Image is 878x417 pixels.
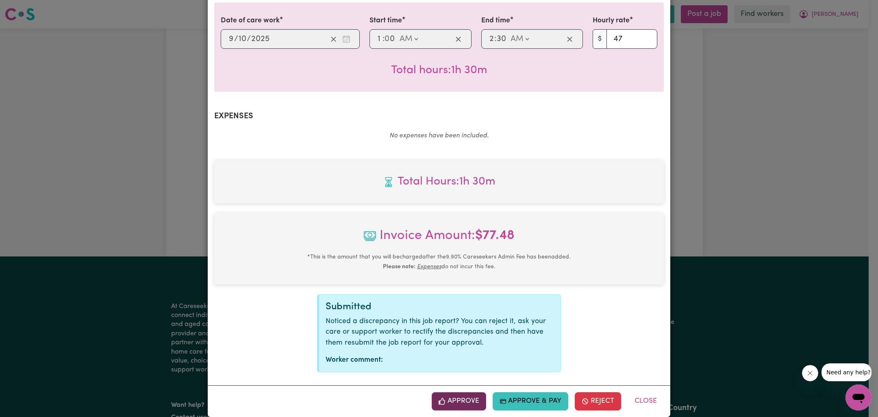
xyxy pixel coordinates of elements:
iframe: Close message [802,365,818,381]
span: Submitted [326,302,372,312]
span: $ [593,29,607,49]
b: $ 77.48 [475,229,515,242]
span: Invoice Amount: [221,226,657,252]
em: No expenses have been included. [389,132,489,139]
button: Approve & Pay [493,392,569,410]
iframe: Message from company [821,363,871,381]
span: Total hours worked: 1 hour 30 minutes [391,65,487,76]
input: -- [496,33,506,45]
input: -- [489,33,494,45]
button: Enter the date of care work [340,33,353,45]
iframe: Button to launch messaging window [845,384,871,410]
button: Approve [432,392,486,410]
input: -- [385,33,396,45]
label: Date of care work [221,15,280,26]
small: This is the amount that you will be charged after the 9.90 % Careseekers Admin Fee has been added... [307,254,571,270]
button: Clear date [327,33,340,45]
h2: Expenses [214,111,664,121]
label: Start time [369,15,402,26]
span: / [234,35,238,43]
p: Noticed a discrepancy in this job report? You can reject it, ask your care or support worker to r... [326,316,554,348]
input: -- [377,33,382,45]
label: End time [481,15,510,26]
strong: Worker comment: [326,356,383,363]
b: Please note: [383,264,415,270]
input: -- [238,33,247,45]
button: Close [628,392,664,410]
u: Expenses [417,264,441,270]
button: Reject [575,392,621,410]
input: ---- [251,33,270,45]
span: : [494,35,496,43]
span: : [382,35,385,43]
span: 0 [385,35,389,43]
input: -- [228,33,234,45]
span: / [247,35,251,43]
label: Hourly rate [593,15,630,26]
span: Total hours worked: 1 hour 30 minutes [221,173,657,190]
